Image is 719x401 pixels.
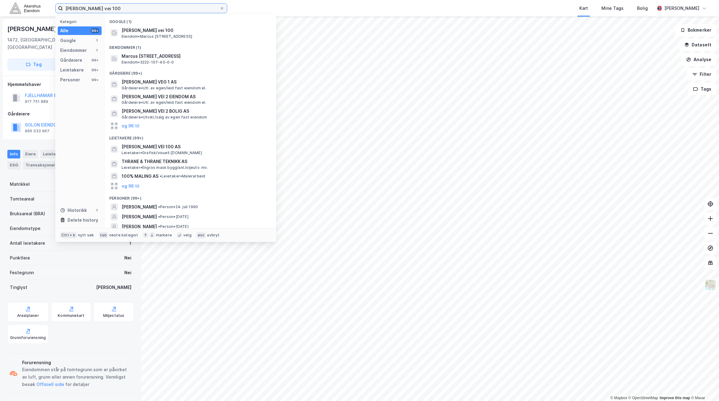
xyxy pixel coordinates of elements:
[23,161,65,169] div: Transaksjoner
[10,335,46,340] div: Grunnforurensning
[17,313,39,318] div: Arealplaner
[122,223,157,230] span: [PERSON_NAME]
[158,224,188,229] span: Person • [DATE]
[688,83,717,95] button: Tags
[10,239,45,247] div: Antall leietakere
[7,24,81,34] div: [PERSON_NAME] Vei 100
[122,115,207,120] span: Gårdeiere • Utvikl./salg av egen fast eiendom
[122,213,157,220] span: [PERSON_NAME]
[156,233,172,238] div: markere
[158,204,198,209] span: Person • 24. juli 1990
[122,86,206,91] span: Gårdeiere • Utl. av egen/leid fast eiendom el.
[8,110,134,118] div: Gårdeiere
[7,36,99,51] div: 1472, [GEOGRAPHIC_DATA], [GEOGRAPHIC_DATA]
[158,214,188,219] span: Person • [DATE]
[58,313,84,318] div: Kommunekart
[10,195,34,203] div: Tomteareal
[122,158,269,165] span: THRANE & THRANE TEKNIKK AS
[158,214,160,219] span: •
[91,77,99,82] div: 99+
[10,254,30,262] div: Punktleie
[158,204,160,209] span: •
[122,165,208,170] span: Leietaker • Engros mask bygg/anl./oljeutv. mv.
[7,58,60,71] button: Tag
[160,174,161,178] span: •
[122,78,269,86] span: [PERSON_NAME] VEG 1 AS
[681,53,717,66] button: Analyse
[637,5,648,12] div: Bolig
[160,174,205,179] span: Leietaker • Malerarbeid
[60,76,80,84] div: Personer
[94,38,99,43] div: 1
[103,313,125,318] div: Miljøstatus
[183,233,192,238] div: velg
[10,210,45,217] div: Bruksareal (BRA)
[158,224,160,229] span: •
[122,93,269,100] span: [PERSON_NAME] VEI 2 EIENDOM AS
[25,99,48,104] div: 917 751 889
[60,66,84,74] div: Leietakere
[579,5,588,12] div: Kart
[60,207,87,214] div: Historikk
[99,232,108,238] div: tab
[628,396,658,400] a: OpenStreetMap
[25,129,49,134] div: 966 033 967
[8,81,134,88] div: Hjemmelshaver
[688,372,719,401] iframe: Chat Widget
[104,66,276,77] div: Gårdeiere (99+)
[60,19,102,24] div: Kategori
[10,225,41,232] div: Eiendomstype
[122,27,269,34] span: [PERSON_NAME] vei 100
[122,100,206,105] span: Gårdeiere • Utl. av egen/leid fast eiendom el.
[601,5,624,12] div: Mine Tags
[60,27,68,34] div: Alle
[104,14,276,25] div: Google (1)
[60,37,76,44] div: Google
[41,150,75,158] div: Leietakere
[68,216,98,224] div: Delete history
[687,68,717,80] button: Filter
[91,58,99,63] div: 99+
[122,53,269,60] span: Marcus [STREET_ADDRESS]
[104,191,276,202] div: Personer (99+)
[688,372,719,401] div: Kontrollprogram for chat
[10,284,27,291] div: Tinglyst
[675,24,717,36] button: Bokmerker
[122,143,269,150] span: [PERSON_NAME] VEI 100 AS
[91,28,99,33] div: 99+
[94,208,99,213] div: 1
[109,233,138,238] div: neste kategori
[679,39,717,51] button: Datasett
[122,182,139,190] button: og 96 til
[705,279,716,291] img: Z
[78,233,94,238] div: nytt søk
[10,269,34,276] div: Festegrunn
[94,48,99,53] div: 1
[22,366,131,388] div: Eiendommen står på tomtegrunn som er påvirket av luft, grunn eller annen forurensning. Vennligst ...
[122,60,174,65] span: Eiendom • 3222-107-40-0-0
[122,150,202,155] span: Leietaker • Grafisk/visuell [DOMAIN_NAME]
[660,396,690,400] a: Improve this map
[124,254,131,262] div: Nei
[104,40,276,51] div: Eiendommer (1)
[22,359,131,366] div: Forurensning
[63,4,220,13] input: Søk på adresse, matrikkel, gårdeiere, leietakere eller personer
[10,3,41,14] img: akershus-eiendom-logo.9091f326c980b4bce74ccdd9f866810c.svg
[60,56,82,64] div: Gårdeiere
[122,122,139,130] button: og 96 til
[96,284,131,291] div: [PERSON_NAME]
[610,396,627,400] a: Mapbox
[91,68,99,72] div: 99+
[122,173,158,180] span: 100% MALING AS
[207,233,220,238] div: avbryt
[124,269,131,276] div: Nei
[60,47,87,54] div: Eiendommer
[7,161,21,169] div: ESG
[129,239,131,247] div: 1
[122,34,192,39] span: Eiendom • Marcus [STREET_ADDRESS]
[196,232,206,238] div: esc
[122,203,157,211] span: [PERSON_NAME]
[122,107,269,115] span: [PERSON_NAME] VEI 2 BOLIG AS
[10,181,30,188] div: Matrikkel
[7,150,20,158] div: Info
